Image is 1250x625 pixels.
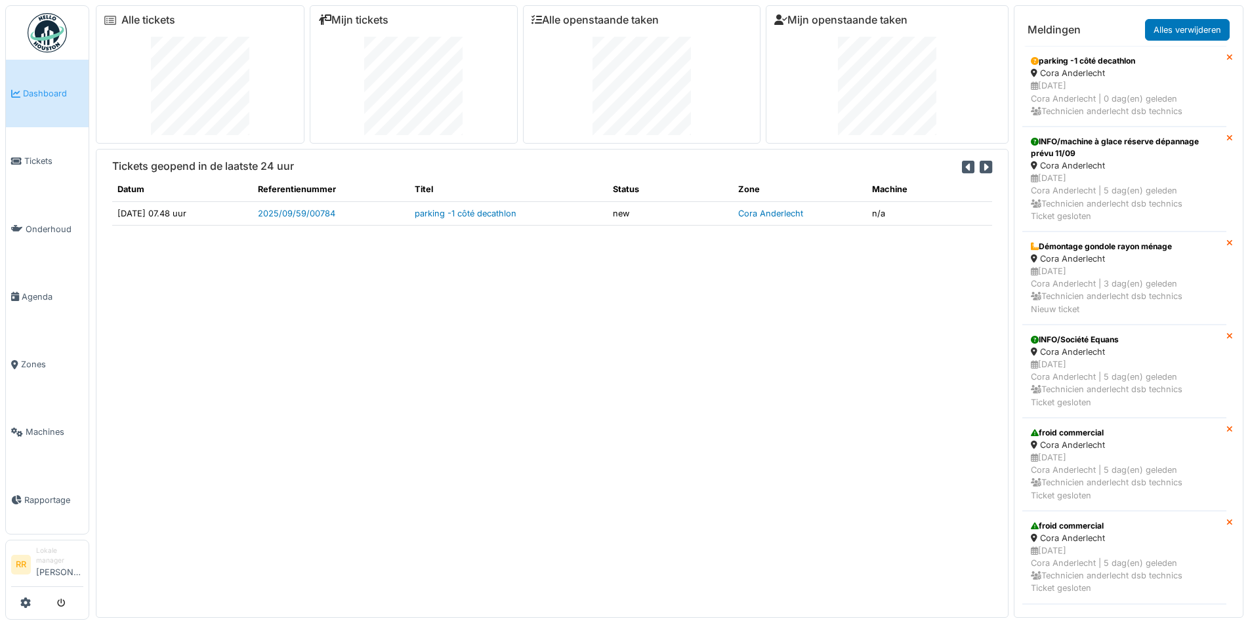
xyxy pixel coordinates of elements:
[1031,334,1218,346] div: INFO/Société Equans
[1022,46,1226,127] a: parking -1 côté decathlon Cora Anderlecht [DATE]Cora Anderlecht | 0 dag(en) geleden Technicien an...
[121,14,175,26] a: Alle tickets
[112,178,253,201] th: Datum
[1031,172,1218,222] div: [DATE] Cora Anderlecht | 5 dag(en) geleden Technicien anderlecht dsb technics Ticket gesloten
[1031,346,1218,358] div: Cora Anderlecht
[1031,159,1218,172] div: Cora Anderlecht
[1022,418,1226,511] a: froid commercial Cora Anderlecht [DATE]Cora Anderlecht | 5 dag(en) geleden Technicien anderlecht ...
[867,178,992,201] th: Machine
[6,195,89,263] a: Onderhoud
[24,494,83,506] span: Rapportage
[1031,451,1218,502] div: [DATE] Cora Anderlecht | 5 dag(en) geleden Technicien anderlecht dsb technics Ticket gesloten
[21,358,83,371] span: Zones
[1031,358,1218,409] div: [DATE] Cora Anderlecht | 5 dag(en) geleden Technicien anderlecht dsb technics Ticket gesloten
[608,201,733,225] td: new
[11,555,31,575] li: RR
[1022,511,1226,604] a: froid commercial Cora Anderlecht [DATE]Cora Anderlecht | 5 dag(en) geleden Technicien anderlecht ...
[1145,19,1230,41] a: Alles verwijderen
[26,426,83,438] span: Machines
[409,178,608,201] th: Titel
[1031,520,1218,532] div: froid commercial
[733,178,866,201] th: Zone
[258,209,335,218] a: 2025/09/59/00784
[738,209,803,218] a: Cora Anderlecht
[1031,532,1218,544] div: Cora Anderlecht
[6,398,89,466] a: Machines
[22,291,83,303] span: Agenda
[1031,79,1218,117] div: [DATE] Cora Anderlecht | 0 dag(en) geleden Technicien anderlecht dsb technics
[1028,24,1081,36] h6: Meldingen
[1022,127,1226,232] a: INFO/machine à glace réserve dépannage prévu 11/09 Cora Anderlecht [DATE]Cora Anderlecht | 5 dag(...
[26,223,83,235] span: Onderhoud
[11,546,83,587] a: RR Lokale manager[PERSON_NAME]
[24,155,83,167] span: Tickets
[1031,136,1218,159] div: INFO/machine à glace réserve dépannage prévu 11/09
[1031,55,1218,67] div: parking -1 côté decathlon
[1031,427,1218,439] div: froid commercial
[1022,325,1226,418] a: INFO/Société Equans Cora Anderlecht [DATE]Cora Anderlecht | 5 dag(en) geleden Technicien anderlec...
[1031,544,1218,595] div: [DATE] Cora Anderlecht | 5 dag(en) geleden Technicien anderlecht dsb technics Ticket gesloten
[774,14,907,26] a: Mijn openstaande taken
[1031,439,1218,451] div: Cora Anderlecht
[1031,67,1218,79] div: Cora Anderlecht
[1022,232,1226,325] a: Démontage gondole rayon ménage Cora Anderlecht [DATE]Cora Anderlecht | 3 dag(en) geleden Technici...
[28,13,67,52] img: Badge_color-CXgf-gQk.svg
[1031,241,1218,252] div: Démontage gondole rayon ménage
[23,87,83,100] span: Dashboard
[253,178,409,201] th: Referentienummer
[112,201,253,225] td: [DATE] 07.48 uur
[1031,252,1218,265] div: Cora Anderlecht
[6,331,89,398] a: Zones
[6,466,89,534] a: Rapportage
[6,263,89,331] a: Agenda
[415,209,516,218] a: parking -1 côté decathlon
[531,14,659,26] a: Alle openstaande taken
[36,546,83,566] div: Lokale manager
[6,60,89,127] a: Dashboard
[318,14,388,26] a: Mijn tickets
[608,178,733,201] th: Status
[1031,265,1218,315] div: [DATE] Cora Anderlecht | 3 dag(en) geleden Technicien anderlecht dsb technics Nieuw ticket
[867,201,992,225] td: n/a
[112,160,294,172] h6: Tickets geopend in de laatste 24 uur
[6,127,89,195] a: Tickets
[36,546,83,584] li: [PERSON_NAME]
